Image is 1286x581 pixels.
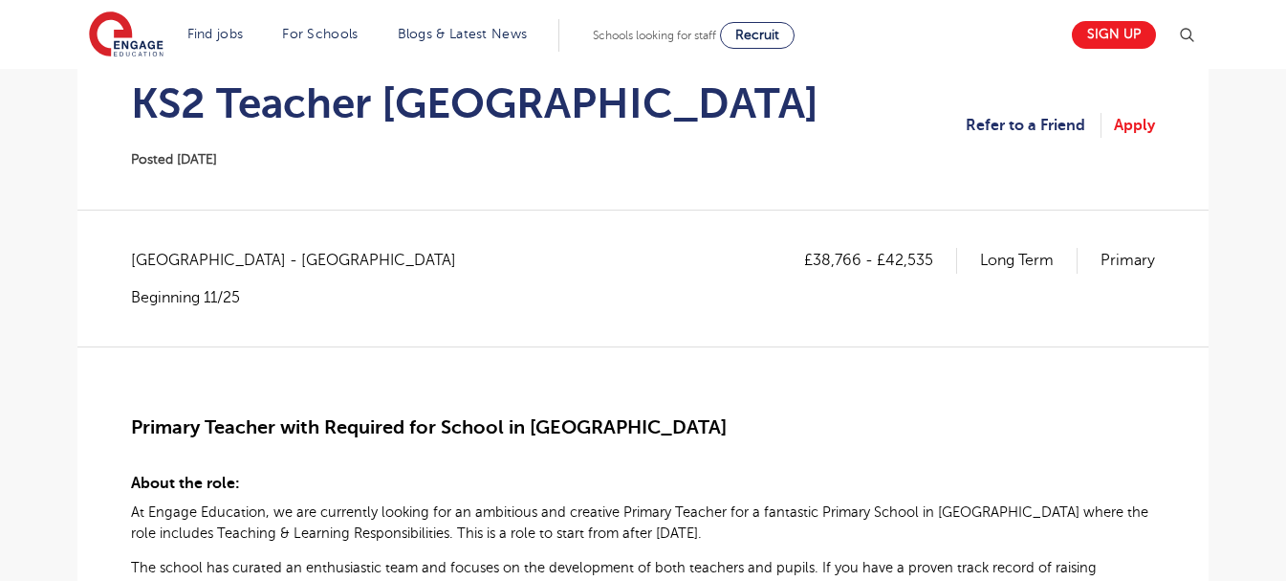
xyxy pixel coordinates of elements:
a: Blogs & Latest News [398,27,528,41]
p: £38,766 - £42,535 [804,248,957,273]
h1: KS2 Teacher [GEOGRAPHIC_DATA] [131,79,818,127]
p: Beginning 11/25 [131,287,475,308]
span: Posted [DATE] [131,152,217,167]
img: Engage Education [89,11,163,59]
span: [GEOGRAPHIC_DATA] - [GEOGRAPHIC_DATA] [131,248,475,273]
a: Refer to a Friend [966,113,1101,138]
a: Apply [1114,113,1155,138]
span: Primary Teacher with Required for School in [GEOGRAPHIC_DATA] [131,416,727,438]
a: For Schools [282,27,358,41]
p: Long Term [980,248,1078,273]
a: Recruit [720,22,795,49]
a: Sign up [1072,21,1156,49]
span: About the role: [131,475,240,492]
span: At Engage Education, we are currently looking for an ambitious and creative Primary Teacher for a... [131,504,1148,541]
span: Recruit [735,28,779,42]
p: Primary [1101,248,1155,273]
a: Find jobs [187,27,244,41]
span: Schools looking for staff [593,29,716,42]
